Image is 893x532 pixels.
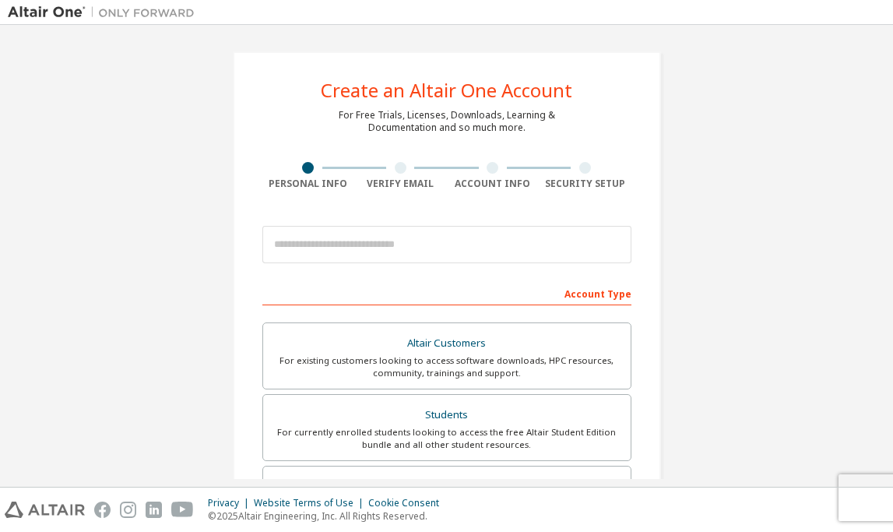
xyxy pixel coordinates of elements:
div: For existing customers looking to access software downloads, HPC resources, community, trainings ... [272,354,621,379]
div: For Free Trials, Licenses, Downloads, Learning & Documentation and so much more. [339,109,555,134]
div: Account Info [447,178,540,190]
div: Verify Email [354,178,447,190]
div: Security Setup [539,178,631,190]
div: For currently enrolled students looking to access the free Altair Student Edition bundle and all ... [272,426,621,451]
div: Privacy [208,497,254,509]
div: Website Terms of Use [254,497,368,509]
img: youtube.svg [171,502,194,518]
img: Altair One [8,5,202,20]
div: Students [272,404,621,426]
img: facebook.svg [94,502,111,518]
div: Faculty [272,476,621,498]
div: Altair Customers [272,333,621,354]
img: altair_logo.svg [5,502,85,518]
img: linkedin.svg [146,502,162,518]
p: © 2025 Altair Engineering, Inc. All Rights Reserved. [208,509,448,523]
div: Account Type [262,280,631,305]
div: Personal Info [262,178,355,190]
img: instagram.svg [120,502,136,518]
div: Create an Altair One Account [321,81,572,100]
div: Cookie Consent [368,497,448,509]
